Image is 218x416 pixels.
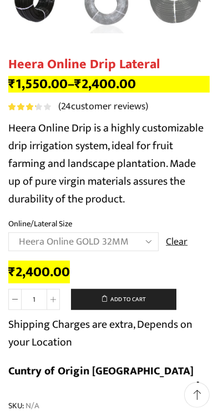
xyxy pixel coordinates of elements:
[74,73,136,95] bdi: 2,400.00
[8,103,53,110] div: Rated 3.08 out of 5
[8,73,68,95] bdi: 1,550.00
[8,362,194,381] b: Cuntry of Origin [GEOGRAPHIC_DATA]
[71,289,176,310] button: Add to cart
[8,76,210,93] p: –
[8,57,210,73] h1: Heera Online Drip Lateral
[8,73,16,95] span: ₹
[8,261,16,283] span: ₹
[58,100,148,114] a: (24customer reviews)
[8,400,210,412] span: SKU:
[8,103,53,110] span: 24
[8,218,72,230] label: Online/Lateral Size
[24,400,39,412] span: N/A
[8,316,210,351] p: Shipping Charges are extra, Depends on your Location
[166,235,187,250] a: Clear options
[8,261,70,283] bdi: 2,400.00
[22,289,47,310] input: Product quantity
[8,103,36,110] span: Rated out of 5 based on customer ratings
[8,119,210,208] p: Heera Online Drip is a highly customizable drip irrigation system, ideal for fruit farming and la...
[74,73,82,95] span: ₹
[61,98,71,115] span: 24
